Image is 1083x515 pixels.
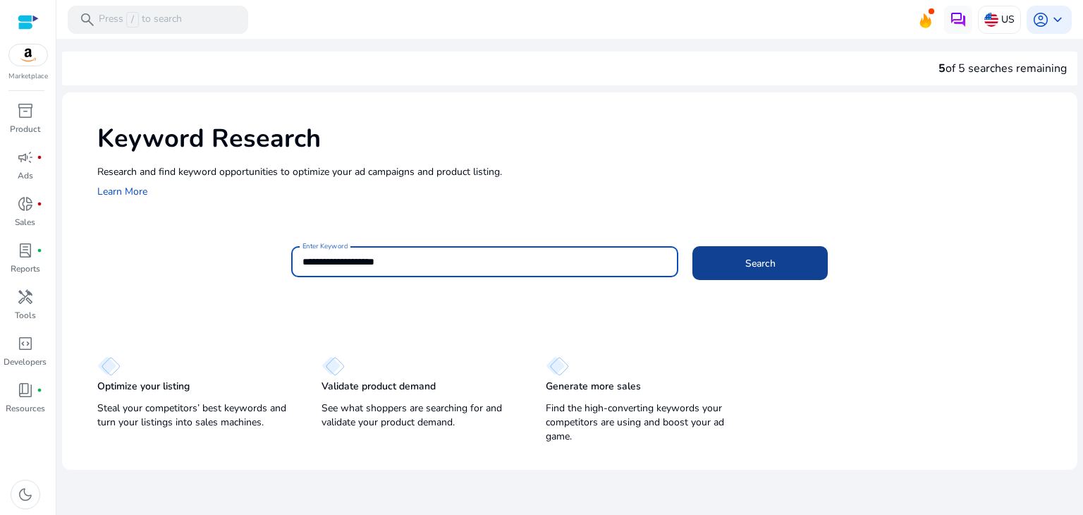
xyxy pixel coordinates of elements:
[1049,11,1066,28] span: keyboard_arrow_down
[17,242,34,259] span: lab_profile
[546,356,569,376] img: diamond.svg
[10,123,40,135] p: Product
[322,380,436,394] p: Validate product demand
[8,71,48,82] p: Marketplace
[17,289,34,305] span: handyman
[126,12,139,28] span: /
[79,11,96,28] span: search
[97,185,147,198] a: Learn More
[546,380,641,394] p: Generate more sales
[302,241,348,251] mat-label: Enter Keyword
[97,401,293,430] p: Steal your competitors’ best keywords and turn your listings into sales machines.
[4,356,47,368] p: Developers
[322,401,518,430] p: See what shoppers are searching for and validate your product demand.
[15,216,35,229] p: Sales
[99,12,182,28] p: Press to search
[546,401,742,444] p: Find the high-converting keywords your competitors are using and boost your ad game.
[17,102,34,119] span: inventory_2
[15,309,36,322] p: Tools
[97,123,1063,154] h1: Keyword Research
[97,164,1063,179] p: Research and find keyword opportunities to optimize your ad campaigns and product listing.
[97,380,190,394] p: Optimize your listing
[11,262,40,275] p: Reports
[6,402,45,415] p: Resources
[9,44,47,66] img: amazon.svg
[17,486,34,503] span: dark_mode
[322,356,345,376] img: diamond.svg
[938,61,946,76] span: 5
[18,169,33,182] p: Ads
[1032,11,1049,28] span: account_circle
[692,246,828,280] button: Search
[1001,7,1015,32] p: US
[17,149,34,166] span: campaign
[37,248,42,253] span: fiber_manual_record
[984,13,998,27] img: us.svg
[745,256,776,271] span: Search
[17,335,34,352] span: code_blocks
[37,387,42,393] span: fiber_manual_record
[97,356,121,376] img: diamond.svg
[17,195,34,212] span: donut_small
[37,154,42,160] span: fiber_manual_record
[938,60,1067,77] div: of 5 searches remaining
[37,201,42,207] span: fiber_manual_record
[17,382,34,399] span: book_4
